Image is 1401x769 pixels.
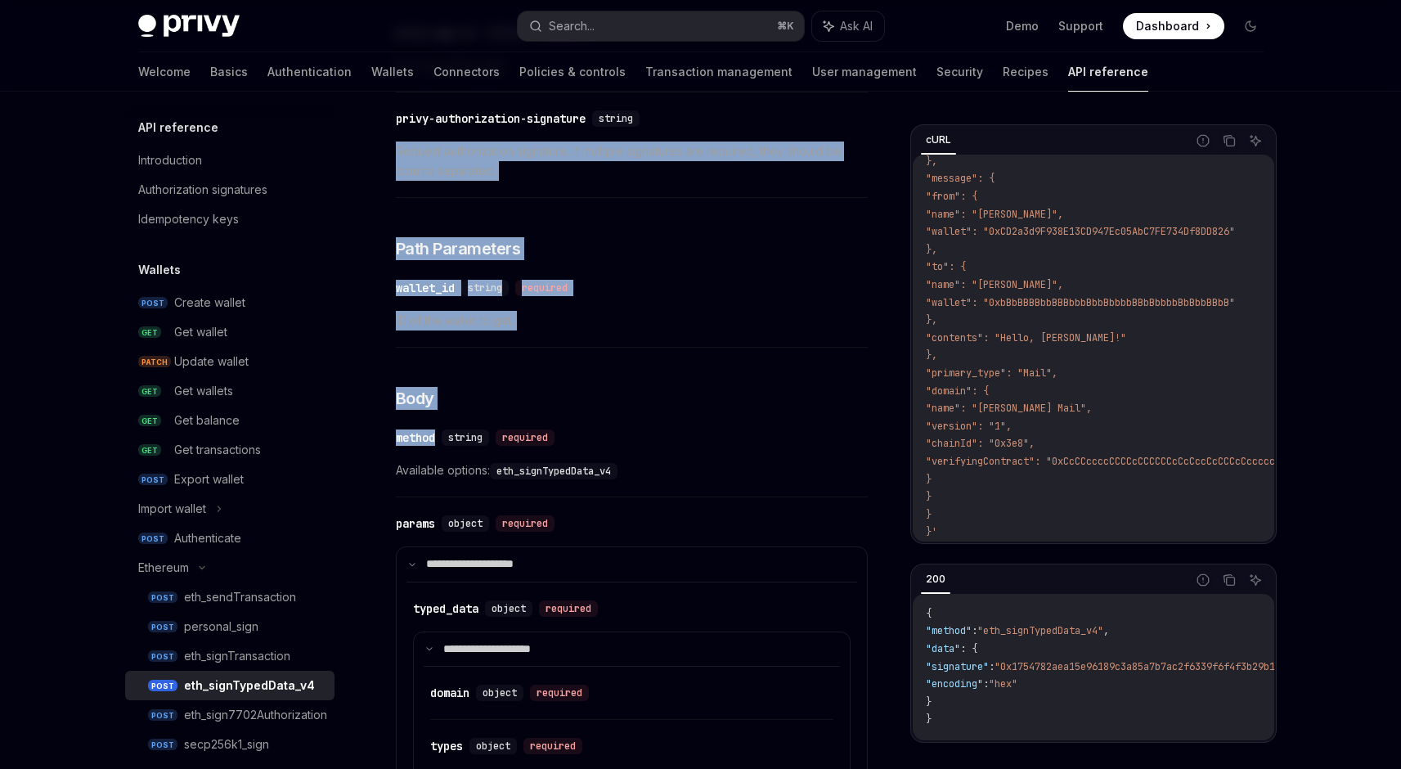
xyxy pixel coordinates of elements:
[174,352,249,371] div: Update wallet
[599,112,633,125] span: string
[492,602,526,615] span: object
[125,612,335,641] a: POSTpersonal_sign
[1136,18,1199,34] span: Dashboard
[184,676,315,695] div: eth_signTypedData_v4
[496,429,555,446] div: required
[396,237,521,260] span: Path Parameters
[1237,13,1264,39] button: Toggle dark mode
[138,356,171,368] span: PATCH
[921,130,956,150] div: cURL
[926,296,1235,309] span: "wallet": "0xbBbBBBBbbBBBbbbBbbBbbbbBBbBbbbbBbBbbBBbB"
[1068,52,1148,92] a: API reference
[125,524,335,553] a: POSTAuthenticate
[138,558,189,578] div: Ethereum
[926,349,937,362] span: },
[125,288,335,317] a: POSTCreate wallet
[396,461,868,480] span: Available options:
[125,582,335,612] a: POSTeth_sendTransaction
[184,587,296,607] div: eth_sendTransaction
[1245,569,1266,591] button: Ask AI
[448,431,483,444] span: string
[125,376,335,406] a: GETGet wallets
[138,15,240,38] img: dark logo
[125,465,335,494] a: POSTExport wallet
[523,738,582,754] div: required
[812,52,917,92] a: User management
[148,709,177,722] span: POST
[396,387,434,410] span: Body
[1219,569,1240,591] button: Copy the contents from the code block
[138,385,161,398] span: GET
[125,317,335,347] a: GETGet wallet
[926,490,932,503] span: }
[926,331,1126,344] span: "contents": "Hello, [PERSON_NAME]!"
[989,677,1017,690] span: "hex"
[125,146,335,175] a: Introduction
[371,52,414,92] a: Wallets
[921,569,950,589] div: 200
[926,473,932,486] span: }
[138,260,181,280] h5: Wallets
[476,740,510,753] span: object
[125,205,335,234] a: Idempotency keys
[926,677,983,690] span: "encoding"
[138,297,168,309] span: POST
[926,455,1298,468] span: "verifyingContract": "0xCcCCccccCCCCcCCCCCCcCcCccCcCCCcCcccccccC"
[174,293,245,313] div: Create wallet
[960,642,977,655] span: : {
[926,313,937,326] span: },
[138,326,161,339] span: GET
[174,411,240,430] div: Get balance
[840,18,873,34] span: Ask AI
[138,415,161,427] span: GET
[645,52,793,92] a: Transaction management
[396,515,435,532] div: params
[926,695,932,708] span: }
[138,180,267,200] div: Authorization signatures
[1003,52,1049,92] a: Recipes
[926,713,932,726] span: }
[174,528,241,548] div: Authenticate
[515,280,574,296] div: required
[174,470,244,489] div: Export wallet
[989,660,995,673] span: :
[926,367,1057,380] span: "primary_type": "Mail",
[977,624,1103,637] span: "eth_signTypedData_v4"
[138,444,161,456] span: GET
[926,225,1235,238] span: "wallet": "0xCD2a3d9F938E13CD947Ec05AbC7FE734Df8DD826"
[1058,18,1103,34] a: Support
[184,735,269,754] div: secp256k1_sign
[1192,130,1214,151] button: Report incorrect code
[396,110,586,127] div: privy-authorization-signature
[1245,130,1266,151] button: Ask AI
[125,175,335,205] a: Authorization signatures
[926,660,989,673] span: "signature"
[496,515,555,532] div: required
[396,280,455,296] div: wallet_id
[125,435,335,465] a: GETGet transactions
[926,624,972,637] span: "method"
[396,142,868,181] span: Request authorization signature. If multiple signatures are required, they should be comma separa...
[138,533,168,545] span: POST
[148,650,177,663] span: POST
[518,11,804,41] button: Search...⌘K
[430,738,463,754] div: types
[549,16,595,36] div: Search...
[125,671,335,700] a: POSTeth_signTypedData_v4
[138,118,218,137] h5: API reference
[138,209,239,229] div: Idempotency keys
[926,642,960,655] span: "data"
[926,208,1063,221] span: "name": "[PERSON_NAME]",
[926,607,932,620] span: {
[926,437,1035,450] span: "chainId": "0x3e8",
[926,420,1012,433] span: "version": "1",
[138,474,168,486] span: POST
[1103,624,1109,637] span: ,
[125,730,335,759] a: POSTsecp256k1_sign
[210,52,248,92] a: Basics
[174,322,227,342] div: Get wallet
[148,680,177,692] span: POST
[777,20,794,33] span: ⌘ K
[174,440,261,460] div: Get transactions
[1006,18,1039,34] a: Demo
